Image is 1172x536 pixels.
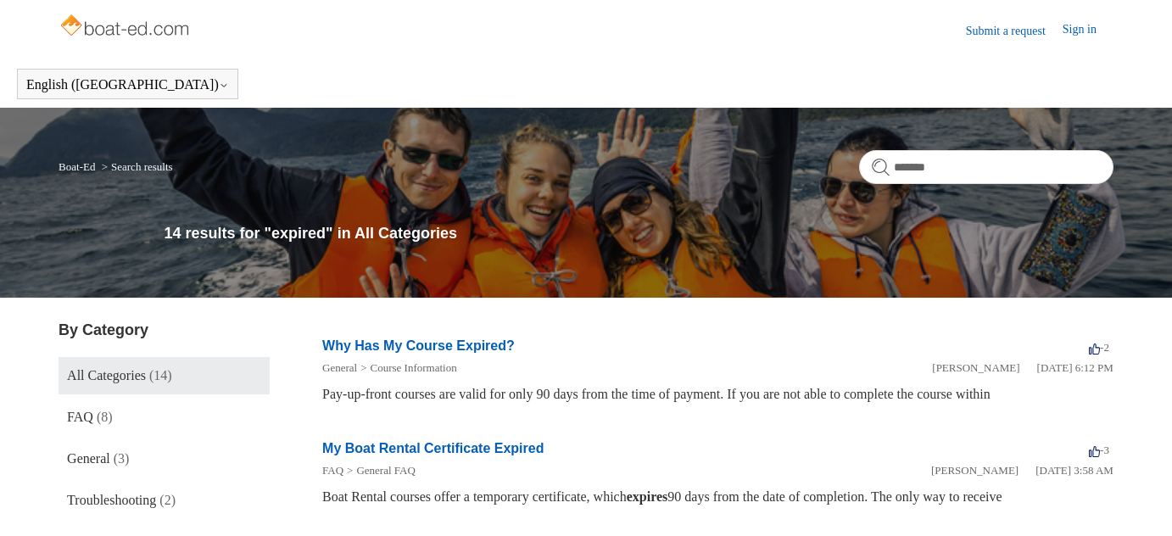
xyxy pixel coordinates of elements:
div: Boat Rental courses offer a temporary certificate, which 90 days from the date of completion. The... [322,487,1113,507]
input: Search [859,150,1113,184]
em: expires [627,489,668,504]
li: Search results [98,160,173,173]
a: My Boat Rental Certificate Expired [322,441,544,455]
span: General [67,451,110,466]
a: FAQ [322,464,343,477]
a: General (3) [59,440,270,477]
a: All Categories (14) [59,357,270,394]
span: FAQ [67,410,93,424]
li: General [322,360,357,377]
li: Course Information [357,360,457,377]
a: Sign in [1063,20,1113,41]
span: All Categories [67,368,146,382]
li: General FAQ [343,462,416,479]
div: Pay-up-front courses are valid for only 90 days from the time of payment. If you are not able to ... [322,384,1113,405]
a: General FAQ [356,464,415,477]
span: (8) [97,410,113,424]
li: FAQ [322,462,343,479]
span: (2) [159,493,176,507]
a: Submit a request [966,22,1063,40]
span: (3) [114,451,130,466]
li: Boat-Ed [59,160,98,173]
a: FAQ (8) [59,399,270,436]
a: Troubleshooting (2) [59,482,270,519]
a: Course Information [371,361,457,374]
li: [PERSON_NAME] [932,360,1019,377]
a: Why Has My Course Expired? [322,338,515,353]
a: General [322,361,357,374]
time: 03/16/2022, 03:58 [1035,464,1113,477]
span: -3 [1089,444,1109,456]
button: English ([GEOGRAPHIC_DATA]) [26,77,229,92]
img: Boat-Ed Help Center home page [59,10,193,44]
span: Troubleshooting [67,493,156,507]
span: (14) [149,368,172,382]
h3: By Category [59,319,270,342]
time: 01/05/2024, 18:12 [1037,361,1113,374]
li: [PERSON_NAME] [931,462,1019,479]
a: Boat-Ed [59,160,95,173]
h1: 14 results for "expired" in All Categories [164,222,1113,245]
span: -2 [1089,341,1109,354]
